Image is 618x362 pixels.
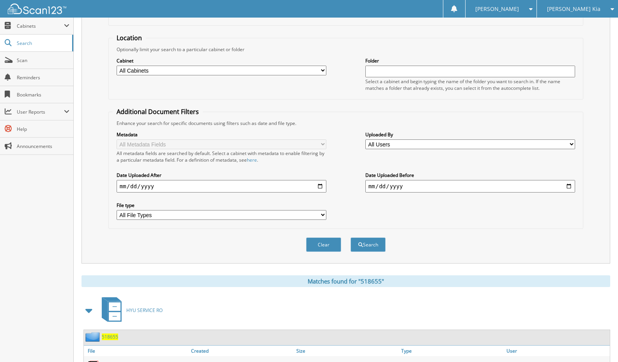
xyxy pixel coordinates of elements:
label: Cabinet [117,57,326,64]
a: File [84,346,189,356]
a: Type [399,346,505,356]
a: here [247,157,257,163]
label: Uploaded By [365,131,575,138]
label: Folder [365,57,575,64]
span: [PERSON_NAME] Kia [547,7,600,11]
span: Announcements [17,143,69,150]
label: Date Uploaded Before [365,172,575,178]
legend: Additional Document Filters [113,107,203,116]
span: Scan [17,57,69,64]
img: folder2.png [85,332,102,342]
input: start [117,180,326,193]
span: Help [17,126,69,132]
button: Search [351,237,386,252]
div: Select a cabinet and begin typing the name of the folder you want to search in. If the name match... [365,78,575,91]
span: Search [17,40,68,46]
span: User Reports [17,109,64,115]
div: All metadata fields are searched by default. Select a cabinet with metadata to enable filtering b... [117,150,326,163]
a: User [505,346,610,356]
span: Reminders [17,74,69,81]
div: Enhance your search for specific documents using filters such as date and file type. [113,120,579,127]
label: Date Uploaded After [117,172,326,178]
img: scan123-logo-white.svg [8,4,66,14]
a: Created [189,346,294,356]
div: Matches found for "518655" [81,275,610,287]
iframe: Chat Widget [579,325,618,362]
span: [PERSON_NAME] [475,7,519,11]
label: Metadata [117,131,326,138]
label: File type [117,202,326,209]
span: Cabinets [17,23,64,29]
span: HYU SERVICE RO [126,307,163,314]
button: Clear [306,237,341,252]
input: end [365,180,575,193]
div: Optionally limit your search to a particular cabinet or folder [113,46,579,53]
a: Size [294,346,400,356]
legend: Location [113,34,146,42]
a: HYU SERVICE RO [97,295,163,326]
span: Bookmarks [17,91,69,98]
a: 518655 [102,333,118,340]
